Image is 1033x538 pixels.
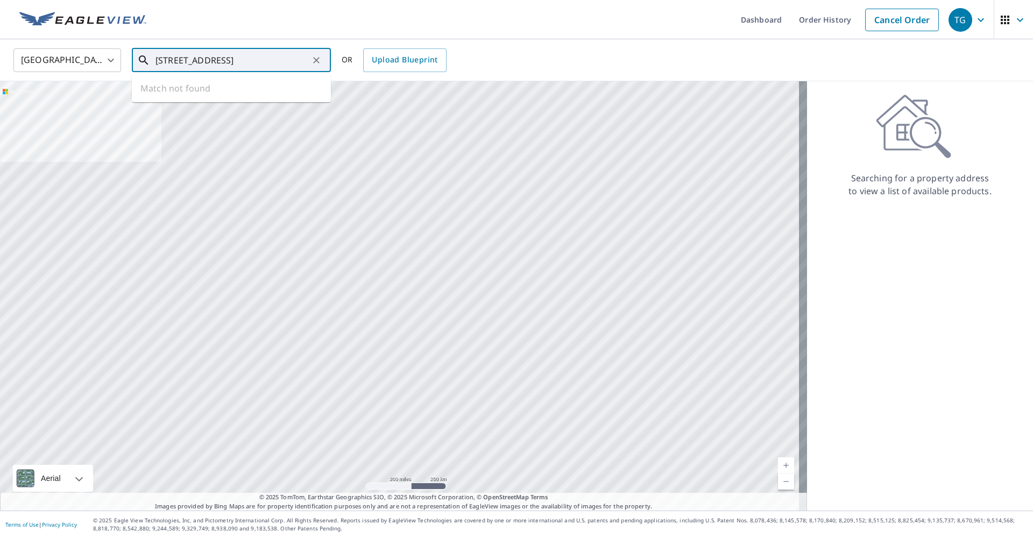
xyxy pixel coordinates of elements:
p: © 2025 Eagle View Technologies, Inc. and Pictometry International Corp. All Rights Reserved. Repo... [93,516,1028,533]
div: OR [342,48,447,72]
a: Privacy Policy [42,521,77,528]
a: Current Level 5, Zoom In [778,457,794,473]
a: OpenStreetMap [483,493,528,501]
p: | [5,521,77,528]
p: Searching for a property address to view a list of available products. [848,172,992,197]
div: TG [949,8,972,32]
div: [GEOGRAPHIC_DATA] [13,45,121,75]
img: EV Logo [19,12,146,28]
a: Upload Blueprint [363,48,446,72]
span: © 2025 TomTom, Earthstar Geographics SIO, © 2025 Microsoft Corporation, © [259,493,548,502]
a: Current Level 5, Zoom Out [778,473,794,490]
button: Clear [309,53,324,68]
a: Terms [530,493,548,501]
span: Upload Blueprint [372,53,437,67]
a: Cancel Order [865,9,939,31]
input: Search by address or latitude-longitude [155,45,309,75]
div: Aerial [38,465,64,492]
a: Terms of Use [5,521,39,528]
div: Aerial [13,465,93,492]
